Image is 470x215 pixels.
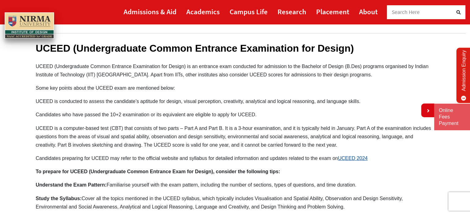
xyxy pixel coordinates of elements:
a: Placement [316,5,349,19]
p: UCEED is a computer-based test (CBT) that consists of two parts – Part A and Part B. It is a 3-ho... [36,124,434,149]
a: Online Fees Payment [439,107,465,127]
p: UCEED (Undergraduate Common Entrance Examination for Design) is an entrance exam conducted for ad... [36,62,434,79]
p: Familiarise yourself with the exam pattern, including the number of sections, types of questions,... [36,181,434,189]
p: Some key points about the UCEED exam are mentioned below: [36,84,434,92]
strong: Study the Syllabus: [36,196,82,201]
strong: Understand the Exam Pattern: [36,182,107,187]
p: Cover all the topics mentioned in the UCEED syllabus, which typically includes Visualisation and ... [36,194,434,211]
a: UCEED 2024 [338,156,368,161]
a: Admissions & Aid [124,5,176,19]
span: Search Here [392,9,420,15]
p: Candidates preparing for UCEED may refer to the official website and syllabus for detailed inform... [36,154,434,162]
strong: To prepare for UCEED (Undergraduate Common Entrance Exam for Design), consider the following tips: [36,169,280,174]
h1: UCEED (Undergraduate Common Entrance Examination for Design) [36,42,434,54]
a: Research [277,5,306,19]
img: main_logo [5,12,54,39]
p: Candidates who have passed the 10+2 examination or its equivalent are eligible to apply for UCEED. [36,110,434,119]
p: UCEED is conducted to assess the candidate’s aptitude for design, visual perception, creativity, ... [36,97,434,105]
a: About [359,5,378,19]
a: Academics [186,5,220,19]
a: Campus Life [230,5,268,19]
